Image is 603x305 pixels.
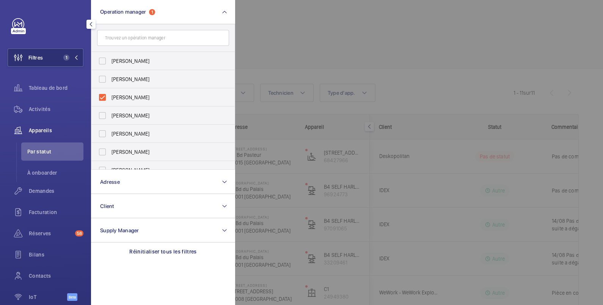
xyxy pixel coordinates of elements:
[27,148,83,155] span: Par statut
[27,169,83,177] span: À onboarder
[29,127,83,134] span: Appareils
[29,187,83,195] span: Demandes
[63,55,69,61] span: 1
[29,293,67,301] span: IoT
[29,84,83,92] span: Tableau de bord
[75,230,83,236] span: 58
[29,272,83,280] span: Contacts
[29,208,83,216] span: Facturation
[29,230,72,237] span: Réserves
[29,251,83,258] span: Bilans
[8,48,83,67] button: Filtres1
[67,293,77,301] span: Beta
[28,54,43,61] span: Filtres
[29,105,83,113] span: Activités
